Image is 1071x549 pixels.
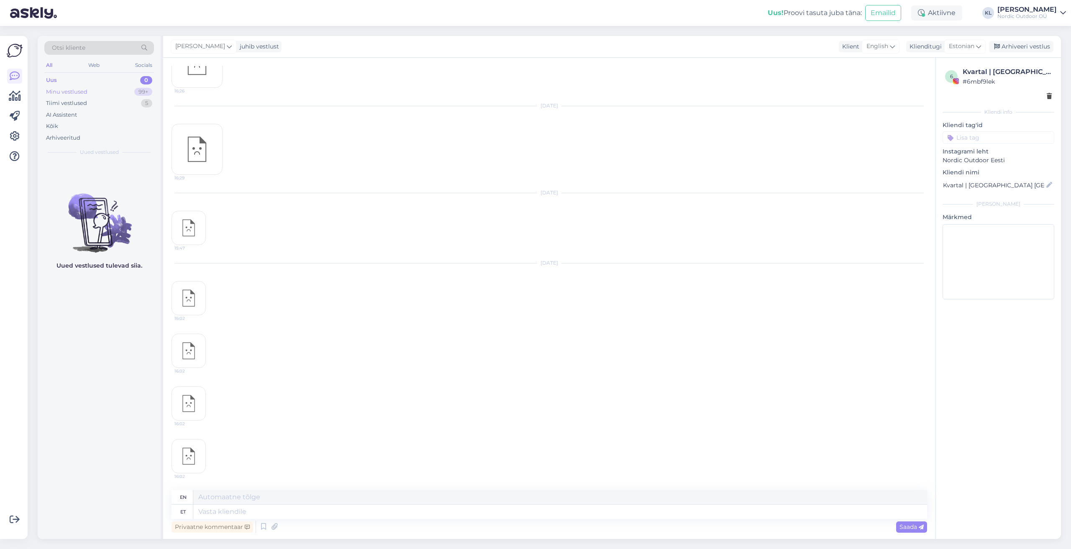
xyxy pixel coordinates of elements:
div: [DATE] [172,102,927,110]
div: # 6mbf9lek [963,77,1052,86]
span: 6 [950,73,953,79]
p: Märkmed [943,213,1054,222]
div: Uus [46,76,57,84]
span: 16:02 [174,473,206,480]
span: 16:02 [174,315,206,322]
p: Nordic Outdoor Eesti [943,156,1054,165]
div: Klient [839,42,859,51]
img: No chats [38,179,161,254]
img: attachment [172,211,205,245]
b: Uus! [768,9,784,17]
div: Kvartal | [GEOGRAPHIC_DATA] [GEOGRAPHIC_DATA] [963,67,1052,77]
span: 16:26 [174,88,206,94]
span: 16:29 [174,175,206,181]
div: Aktiivne [911,5,962,20]
img: attachment [172,439,205,473]
div: Privaatne kommentaar [172,521,253,533]
span: Saada [899,523,924,531]
div: Nordic Outdoor OÜ [997,13,1057,20]
span: 16:02 [174,368,206,374]
div: 99+ [134,88,152,96]
div: 0 [140,76,152,84]
div: Socials [133,60,154,71]
div: Arhiveeri vestlus [989,41,1053,52]
span: Otsi kliente [52,43,85,52]
input: Lisa tag [943,131,1054,144]
p: Instagrami leht [943,147,1054,156]
div: 5 [141,99,152,107]
div: et [180,505,186,519]
span: Estonian [949,42,974,51]
div: [PERSON_NAME] [997,6,1057,13]
p: Uued vestlused tulevad siia. [56,261,142,270]
span: 15:47 [174,245,206,251]
span: [PERSON_NAME] [175,42,225,51]
div: Klienditugi [906,42,942,51]
div: Arhiveeritud [46,134,80,142]
div: All [44,60,54,71]
div: Kõik [46,122,58,130]
p: Kliendi nimi [943,168,1054,177]
div: Proovi tasuta juba täna: [768,8,862,18]
button: Emailid [865,5,901,21]
img: attachment [172,281,205,315]
div: AI Assistent [46,111,77,119]
div: juhib vestlust [236,42,279,51]
div: [PERSON_NAME] [943,200,1054,208]
img: attachment [172,334,205,368]
div: [DATE] [172,189,927,197]
img: attachment [172,387,205,420]
div: en [180,490,187,504]
div: [DATE] [172,259,927,267]
div: Web [87,60,101,71]
span: Uued vestlused [80,148,119,156]
div: KL [982,7,994,19]
img: Askly Logo [7,43,23,59]
p: Kliendi tag'id [943,121,1054,130]
span: English [866,42,888,51]
a: [PERSON_NAME]Nordic Outdoor OÜ [997,6,1066,20]
div: Minu vestlused [46,88,87,96]
div: Tiimi vestlused [46,99,87,107]
div: Kliendi info [943,108,1054,116]
input: Lisa nimi [943,181,1045,190]
span: 16:02 [174,421,206,427]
